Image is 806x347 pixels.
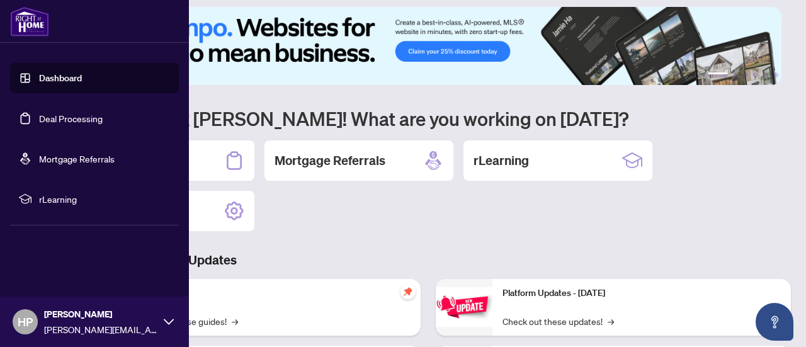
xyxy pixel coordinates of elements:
h1: Welcome back [PERSON_NAME]! What are you working on [DATE]? [65,106,791,130]
p: Platform Updates - [DATE] [502,287,781,300]
button: Open asap [756,303,793,341]
img: Platform Updates - June 23, 2025 [436,287,492,327]
a: Deal Processing [39,113,103,124]
a: Dashboard [39,72,82,84]
h3: Brokerage & Industry Updates [65,251,791,269]
span: → [608,314,614,328]
button: 5 [763,72,768,77]
a: Check out these updates!→ [502,314,614,328]
button: 2 [733,72,738,77]
button: 1 [708,72,728,77]
button: 6 [773,72,778,77]
span: HP [18,313,33,331]
span: [PERSON_NAME] [44,307,157,321]
span: pushpin [400,284,416,299]
span: → [232,314,238,328]
img: Slide 0 [65,7,781,85]
a: Mortgage Referrals [39,153,115,164]
h2: rLearning [474,152,529,169]
p: Self-Help [132,287,411,300]
button: 4 [753,72,758,77]
img: logo [10,6,49,37]
button: 3 [743,72,748,77]
h2: Mortgage Referrals [275,152,385,169]
span: [PERSON_NAME][EMAIL_ADDRESS][DOMAIN_NAME] [44,322,157,336]
span: rLearning [39,192,170,206]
